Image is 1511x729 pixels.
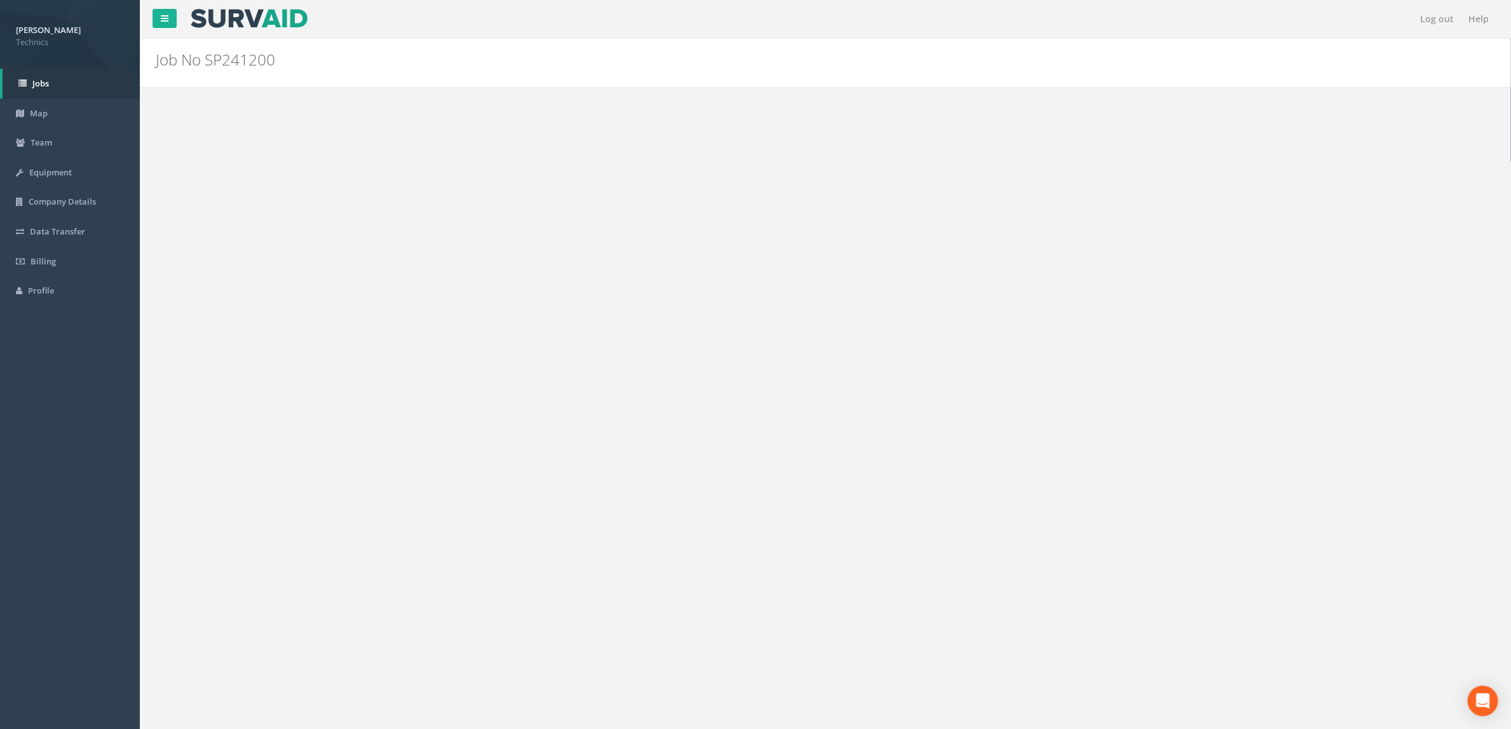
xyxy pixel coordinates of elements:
a: [PERSON_NAME] Technics [16,21,124,48]
span: Billing [31,255,56,267]
span: Equipment [29,167,72,178]
strong: [PERSON_NAME] [16,24,81,36]
a: Jobs [3,69,140,99]
span: Map [30,107,48,119]
span: Company Details [29,196,96,207]
span: Profile [28,285,54,296]
div: Open Intercom Messenger [1468,686,1498,716]
span: Data Transfer [30,226,85,237]
span: Team [31,137,52,148]
h2: Job No SP241200 [156,51,1269,68]
span: Technics [16,36,124,48]
span: Jobs [32,78,49,89]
